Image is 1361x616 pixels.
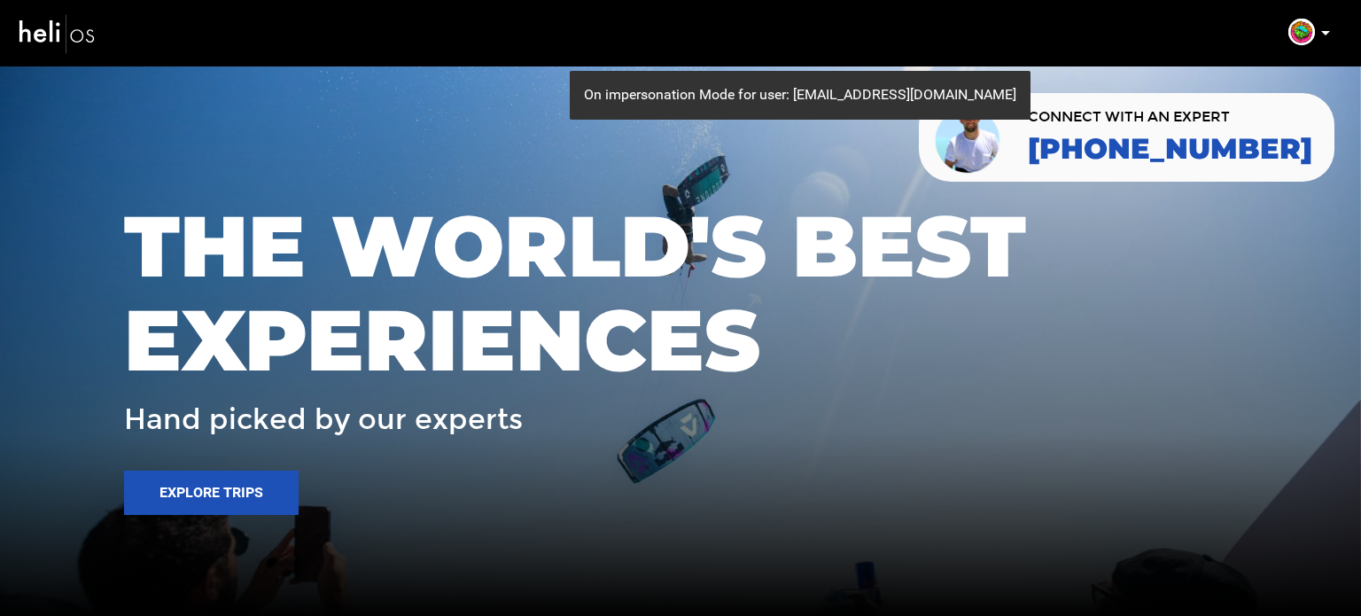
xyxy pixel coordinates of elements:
[124,199,1237,386] span: THE WORLD'S BEST EXPERIENCES
[1028,133,1312,165] a: [PHONE_NUMBER]
[18,10,97,57] img: heli-logo
[932,100,1006,175] img: contact our team
[1288,19,1315,45] img: img_d74348b52e1a6aa46582ada404be3d13.jpg
[124,471,299,515] button: Explore Trips
[1028,110,1312,124] span: CONNECT WITH AN EXPERT
[124,404,523,435] span: Hand picked by our experts
[570,71,1030,120] div: On impersonation Mode for user: [EMAIL_ADDRESS][DOMAIN_NAME]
